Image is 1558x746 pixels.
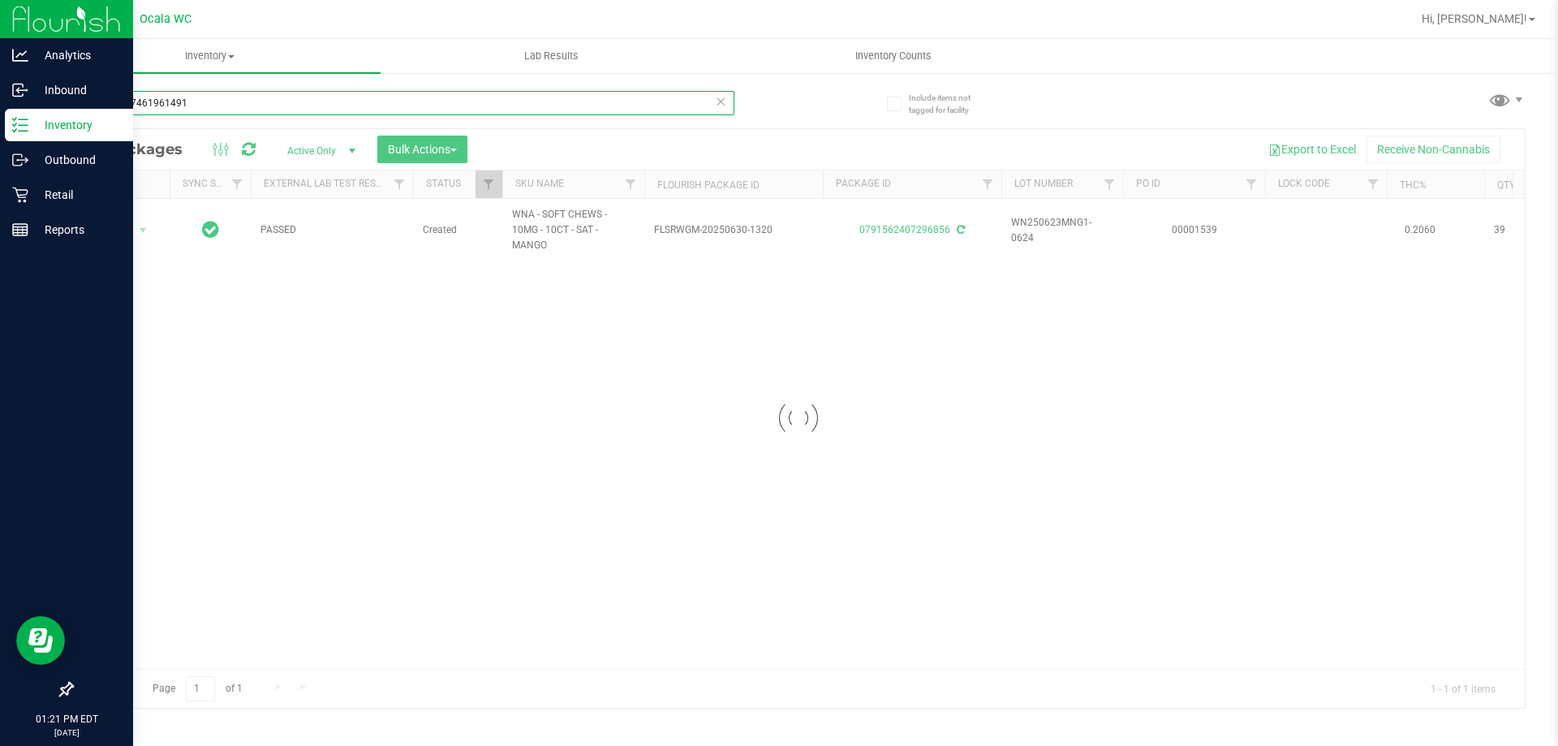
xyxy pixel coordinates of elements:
[12,47,28,63] inline-svg: Analytics
[71,91,734,115] input: Search Package ID, Item Name, SKU, Lot or Part Number...
[12,82,28,98] inline-svg: Inbound
[12,222,28,238] inline-svg: Reports
[16,616,65,665] iframe: Resource center
[140,12,192,26] span: Ocala WC
[909,92,990,116] span: Include items not tagged for facility
[28,220,126,239] p: Reports
[722,39,1064,73] a: Inventory Counts
[28,45,126,65] p: Analytics
[39,39,381,73] a: Inventory
[12,187,28,203] inline-svg: Retail
[381,39,722,73] a: Lab Results
[28,80,126,100] p: Inbound
[833,49,953,63] span: Inventory Counts
[28,115,126,135] p: Inventory
[1422,12,1527,25] span: Hi, [PERSON_NAME]!
[39,49,381,63] span: Inventory
[28,185,126,205] p: Retail
[7,727,126,739] p: [DATE]
[715,91,726,112] span: Clear
[502,49,600,63] span: Lab Results
[12,152,28,168] inline-svg: Outbound
[28,150,126,170] p: Outbound
[7,712,126,727] p: 01:21 PM EDT
[12,117,28,133] inline-svg: Inventory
